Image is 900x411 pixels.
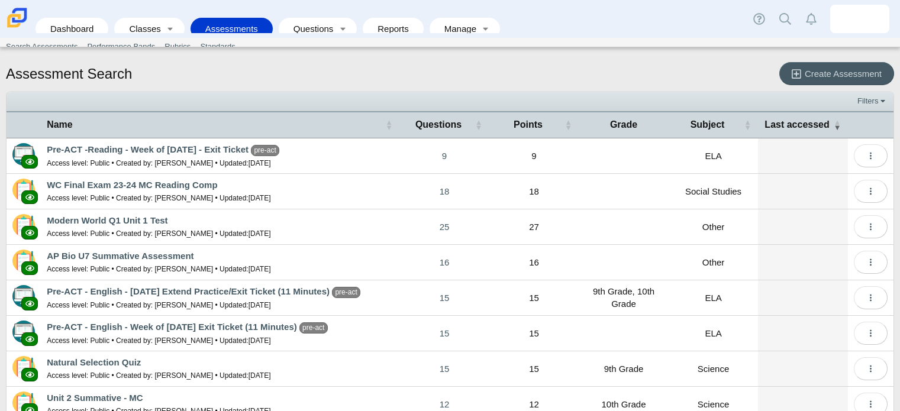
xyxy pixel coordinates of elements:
td: 18 [489,174,579,209]
time: Apr 4, 2024 at 9:08 AM [249,159,271,167]
time: Feb 14, 2024 at 1:05 PM [249,229,271,238]
span: Grade [610,119,637,130]
a: 15 [399,316,489,351]
span: Points [514,119,543,130]
button: More options [854,322,888,345]
a: Manage [436,18,478,40]
td: 9th Grade, 10th Grade [579,280,669,316]
img: type-advanced.svg [12,285,35,308]
a: 15 [399,351,489,386]
td: Science [669,351,759,387]
td: 16 [489,245,579,280]
time: Feb 14, 2024 at 1:58 PM [249,265,271,273]
img: type-scannable.svg [12,356,35,378]
a: AP Bio U7 Summative Assessment [47,251,193,261]
a: Classes [120,18,162,40]
small: Access level: Public • Created by: [PERSON_NAME] • Updated: [47,229,270,238]
a: Assessments [196,18,267,40]
a: Toggle expanded [478,18,494,40]
a: Toggle expanded [162,18,179,40]
span: Questions : Activate to sort [475,112,482,137]
a: Pre-ACT - English - Week of [DATE] Exit Ticket (11 Minutes) [47,322,297,332]
img: type-scannable.svg [12,250,35,272]
small: Access level: Public • Created by: [PERSON_NAME] • Updated: [47,159,270,167]
span: Subject : Activate to sort [744,112,751,137]
td: ELA [669,316,759,351]
button: More options [854,286,888,309]
span: Create Assessment [805,69,882,79]
button: More options [854,215,888,238]
td: 15 [489,316,579,351]
td: Other [669,245,759,280]
time: Apr 1, 2024 at 10:06 AM [249,301,271,309]
a: Create Assessment [779,62,894,85]
a: Reports [369,18,418,40]
a: Filters [854,95,891,107]
td: ELA [669,280,759,316]
span: Name : Activate to sort [385,112,392,137]
a: Toggle expanded [334,18,351,40]
td: 9th Grade [579,351,669,387]
span: pre-act [332,287,360,298]
a: julie.guenther.0zAwHu [830,5,889,33]
a: 25 [399,209,489,244]
a: Standards [195,38,240,56]
a: Alerts [798,6,824,32]
td: 15 [489,351,579,387]
a: Carmen School of Science & Technology [5,22,30,32]
time: Apr 30, 2024 at 10:30 AM [249,371,271,380]
time: Jan 17, 2024 at 3:24 PM [249,194,271,202]
small: Access level: Public • Created by: [PERSON_NAME] • Updated: [47,336,270,345]
span: pre-act [251,145,279,156]
span: Subject [691,119,725,130]
a: Natural Selection Quiz [47,357,141,367]
img: type-advanced.svg [12,143,35,166]
a: 15 [399,280,489,315]
td: 27 [489,209,579,245]
span: Last accessed [764,119,829,130]
a: Pre-ACT -Reading - Week of [DATE] - Exit Ticket [47,144,249,154]
small: Access level: Public • Created by: [PERSON_NAME] • Updated: [47,301,270,309]
button: More options [854,357,888,380]
span: Questions [415,119,462,130]
a: Dashboard [41,18,102,40]
td: Social Studies [669,174,759,209]
time: Apr 1, 2024 at 8:07 AM [249,336,271,345]
td: 15 [489,280,579,316]
span: Points : Activate to sort [564,112,572,137]
img: Carmen School of Science & Technology [5,5,30,30]
button: More options [854,144,888,167]
h1: Assessment Search [6,64,132,84]
small: Access level: Public • Created by: [PERSON_NAME] • Updated: [47,194,270,202]
a: 16 [399,245,489,280]
span: Last accessed : Activate to remove sorting [834,112,841,137]
img: type-scannable.svg [12,179,35,201]
img: type-advanced.svg [12,321,35,343]
small: Access level: Public • Created by: [PERSON_NAME] • Updated: [47,371,270,380]
td: 9 [489,138,579,174]
a: Performance Bands [82,38,160,56]
a: Unit 2 Summative - MC [47,393,143,403]
a: Modern World Q1 Unit 1 Test [47,215,167,225]
small: Access level: Public • Created by: [PERSON_NAME] • Updated: [47,265,270,273]
a: Rubrics [160,38,195,56]
span: pre-act [299,322,328,334]
td: Other [669,209,759,245]
button: More options [854,180,888,203]
button: More options [854,251,888,274]
img: type-scannable.svg [12,214,35,237]
a: 18 [399,174,489,209]
img: julie.guenther.0zAwHu [850,9,869,28]
span: Name [47,119,73,130]
a: 9 [399,138,489,173]
td: ELA [669,138,759,174]
a: Search Assessments [1,38,82,56]
a: Pre-ACT - English - [DATE] Extend Practice/Exit Ticket (11 Minutes) [47,286,330,296]
a: WC Final Exam 23-24 MC Reading Comp [47,180,217,190]
a: Questions [285,18,334,40]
